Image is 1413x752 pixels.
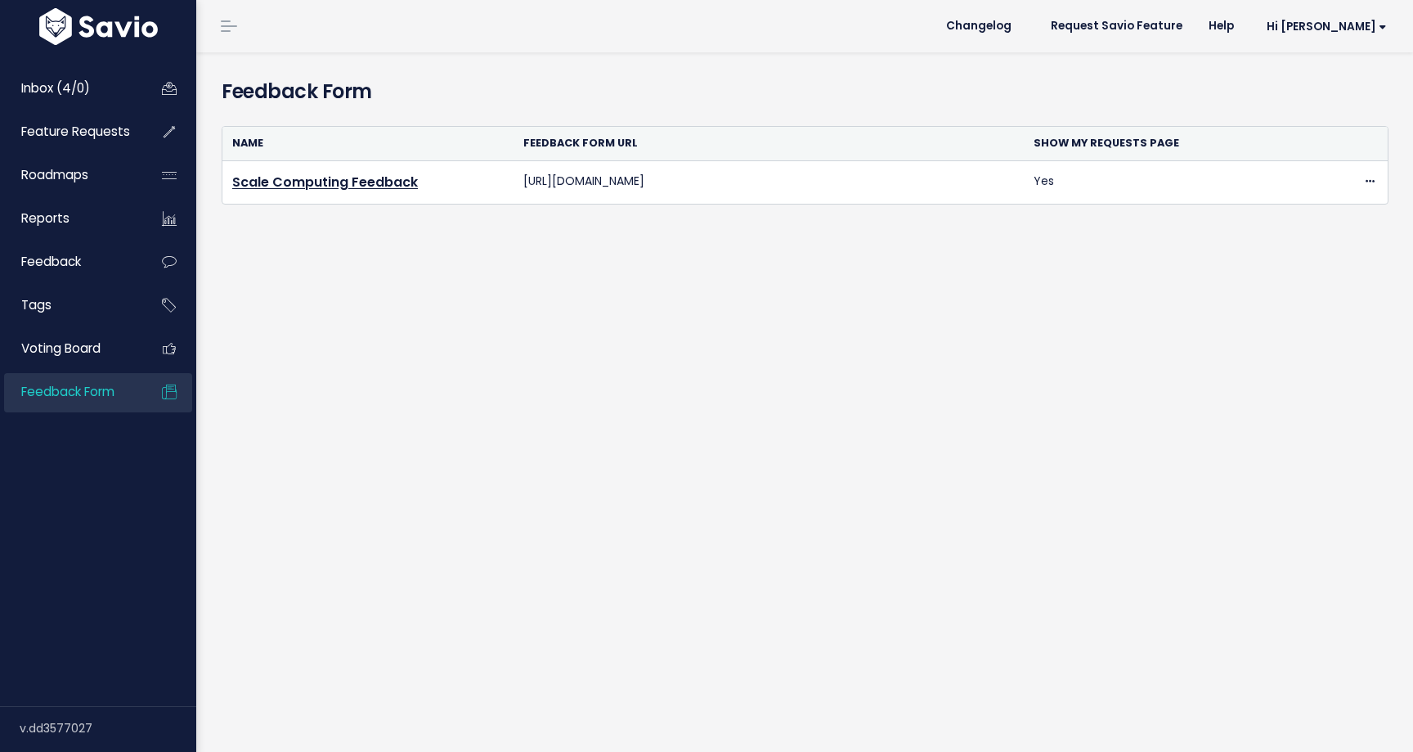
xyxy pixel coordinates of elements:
[1247,14,1400,39] a: Hi [PERSON_NAME]
[1195,14,1247,38] a: Help
[4,156,136,194] a: Roadmaps
[4,70,136,107] a: Inbox (4/0)
[1024,160,1315,204] td: Yes
[4,243,136,281] a: Feedback
[222,77,594,106] h4: Feedback Form
[21,79,90,97] span: Inbox (4/0)
[4,330,136,367] a: Voting Board
[946,20,1012,32] span: Changelog
[4,113,136,151] a: Feature Requests
[222,127,514,160] th: Name
[514,127,1023,160] th: Feedback Form URL
[21,166,88,183] span: Roadmaps
[4,200,136,237] a: Reports
[21,253,81,270] span: Feedback
[21,340,101,357] span: Voting Board
[1024,127,1315,160] th: Show My Requests Page
[232,173,418,191] a: Scale Computing Feedback
[21,296,52,313] span: Tags
[21,123,130,140] span: Feature Requests
[1267,20,1387,33] span: Hi [PERSON_NAME]
[21,383,114,400] span: Feedback form
[35,8,162,45] img: logo-white.9d6f32f41409.svg
[20,707,196,750] div: v.dd3577027
[514,160,1023,204] td: [URL][DOMAIN_NAME]
[4,373,136,411] a: Feedback form
[21,209,70,227] span: Reports
[4,286,136,324] a: Tags
[1038,14,1195,38] a: Request Savio Feature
